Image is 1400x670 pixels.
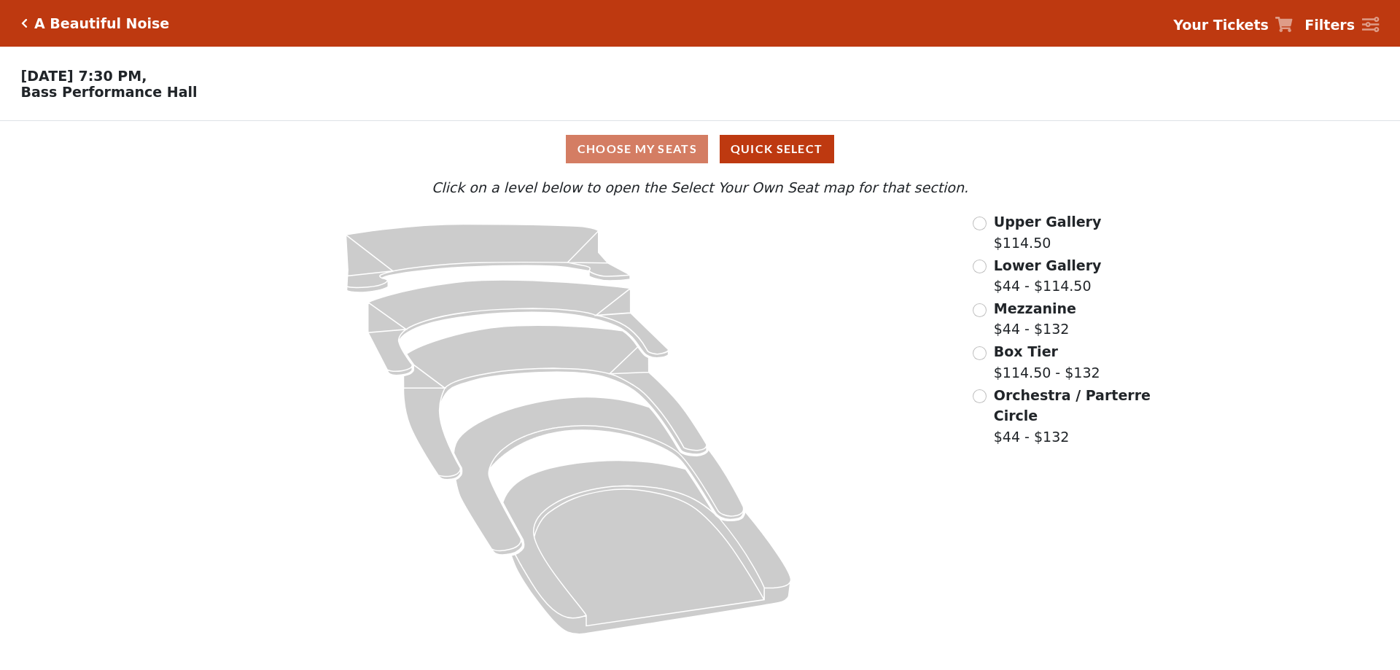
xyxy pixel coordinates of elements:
[994,255,1102,297] label: $44 - $114.50
[994,300,1076,316] span: Mezzanine
[994,298,1076,340] label: $44 - $132
[503,461,791,634] path: Orchestra / Parterre Circle - Seats Available: 10
[34,15,169,32] h5: A Beautiful Noise
[994,341,1100,383] label: $114.50 - $132
[1304,17,1355,33] strong: Filters
[21,18,28,28] a: Click here to go back to filters
[1173,17,1269,33] strong: Your Tickets
[994,387,1151,424] span: Orchestra / Parterre Circle
[185,177,1215,198] p: Click on a level below to open the Select Your Own Seat map for that section.
[1304,15,1379,36] a: Filters
[994,257,1102,273] span: Lower Gallery
[368,280,669,375] path: Lower Gallery - Seats Available: 35
[994,211,1102,253] label: $114.50
[346,225,631,293] path: Upper Gallery - Seats Available: 259
[720,135,834,163] button: Quick Select
[994,343,1058,359] span: Box Tier
[994,385,1153,448] label: $44 - $132
[1173,15,1293,36] a: Your Tickets
[994,214,1102,230] span: Upper Gallery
